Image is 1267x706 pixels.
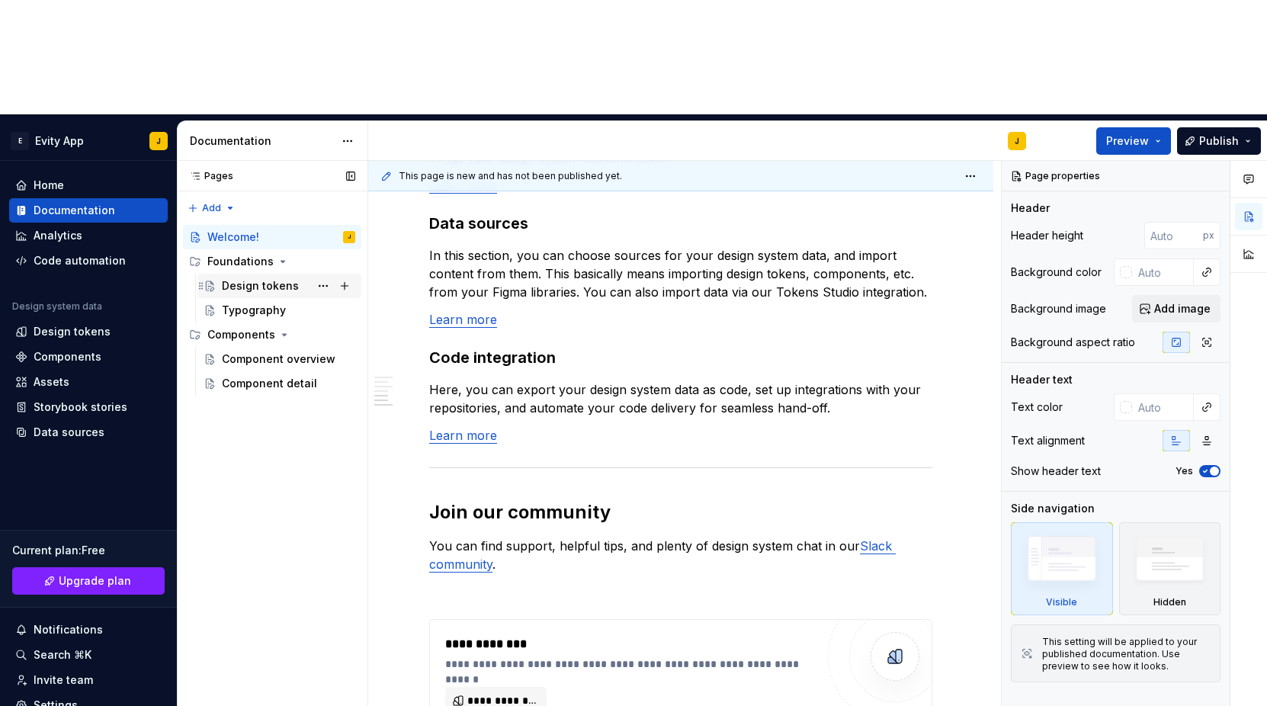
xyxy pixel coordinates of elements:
button: Preview [1096,127,1171,155]
div: Code automation [34,253,126,268]
div: Visible [1011,522,1113,615]
a: Components [9,345,168,369]
div: Background color [1011,265,1102,280]
div: Assets [34,374,69,390]
a: Learn more [429,428,497,443]
div: Notifications [34,622,103,637]
button: Publish [1177,127,1261,155]
span: Preview [1106,133,1149,149]
div: J [156,135,161,147]
a: Design tokens [197,274,361,298]
button: Notifications [9,618,168,642]
div: Text color [1011,400,1063,415]
div: Background image [1011,301,1106,316]
div: Foundations [183,249,361,274]
a: Component detail [197,371,361,396]
input: Auto [1132,393,1194,421]
a: Code automation [9,249,168,273]
div: Text alignment [1011,433,1085,448]
div: Pages [183,170,233,182]
a: Typography [197,298,361,323]
button: Search ⌘K [9,643,168,667]
h3: Code integration [429,347,932,368]
div: Analytics [34,228,82,243]
div: Component detail [222,376,317,391]
div: Welcome! [207,229,259,245]
p: Here, you can export your design system data as code, set up integrations with your repositories,... [429,380,932,417]
a: Storybook stories [9,395,168,419]
div: Foundations [207,254,274,269]
div: Current plan : Free [12,543,165,558]
div: This setting will be applied to your published documentation. Use preview to see how it looks. [1042,636,1211,672]
div: Background aspect ratio [1011,335,1135,350]
input: Auto [1144,222,1203,249]
span: Publish [1199,133,1239,149]
div: Side navigation [1011,501,1095,516]
div: Documentation [190,133,334,149]
span: Add [202,202,221,214]
div: Design tokens [222,278,299,294]
div: J [1015,135,1019,147]
div: J [348,229,351,245]
a: Documentation [9,198,168,223]
div: Typography [222,303,286,318]
div: Page tree [183,225,361,396]
div: Components [183,323,361,347]
button: Add [183,197,240,219]
a: Upgrade plan [12,567,165,595]
a: Component overview [197,347,361,371]
div: Header height [1011,228,1083,243]
div: Invite team [34,672,93,688]
div: Documentation [34,203,115,218]
button: Add image [1132,295,1220,323]
div: Hidden [1153,596,1186,608]
a: Design tokens [9,319,168,344]
a: Analytics [9,223,168,248]
div: Evity App [35,133,84,149]
div: Design system data [12,300,102,313]
div: Search ⌘K [34,647,91,663]
div: Component overview [222,351,335,367]
h2: Join our community [429,500,932,525]
button: EEvity AppJ [3,124,174,157]
div: Components [34,349,101,364]
p: px [1203,229,1214,242]
a: Welcome!J [183,225,361,249]
a: Learn more [429,312,497,327]
div: Home [34,178,64,193]
div: Storybook stories [34,400,127,415]
div: Hidden [1119,522,1221,615]
p: In this section, you can choose sources for your design system data, and import content from them... [429,246,932,301]
div: Data sources [34,425,104,440]
input: Auto [1132,258,1194,286]
div: E [11,132,29,150]
a: Home [9,173,168,197]
div: Header [1011,201,1050,216]
a: Invite team [9,668,168,692]
div: Design tokens [34,324,111,339]
div: Header text [1011,372,1073,387]
span: Upgrade plan [59,573,131,589]
div: Show header text [1011,464,1101,479]
span: This page is new and has not been published yet. [399,170,622,182]
label: Yes [1176,465,1193,477]
a: Data sources [9,420,168,444]
div: Components [207,327,275,342]
div: Visible [1046,596,1077,608]
a: Assets [9,370,168,394]
p: You can find support, helpful tips, and plenty of design system chat in our . [429,537,932,573]
span: Add image [1154,301,1211,316]
h3: Data sources [429,213,932,234]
